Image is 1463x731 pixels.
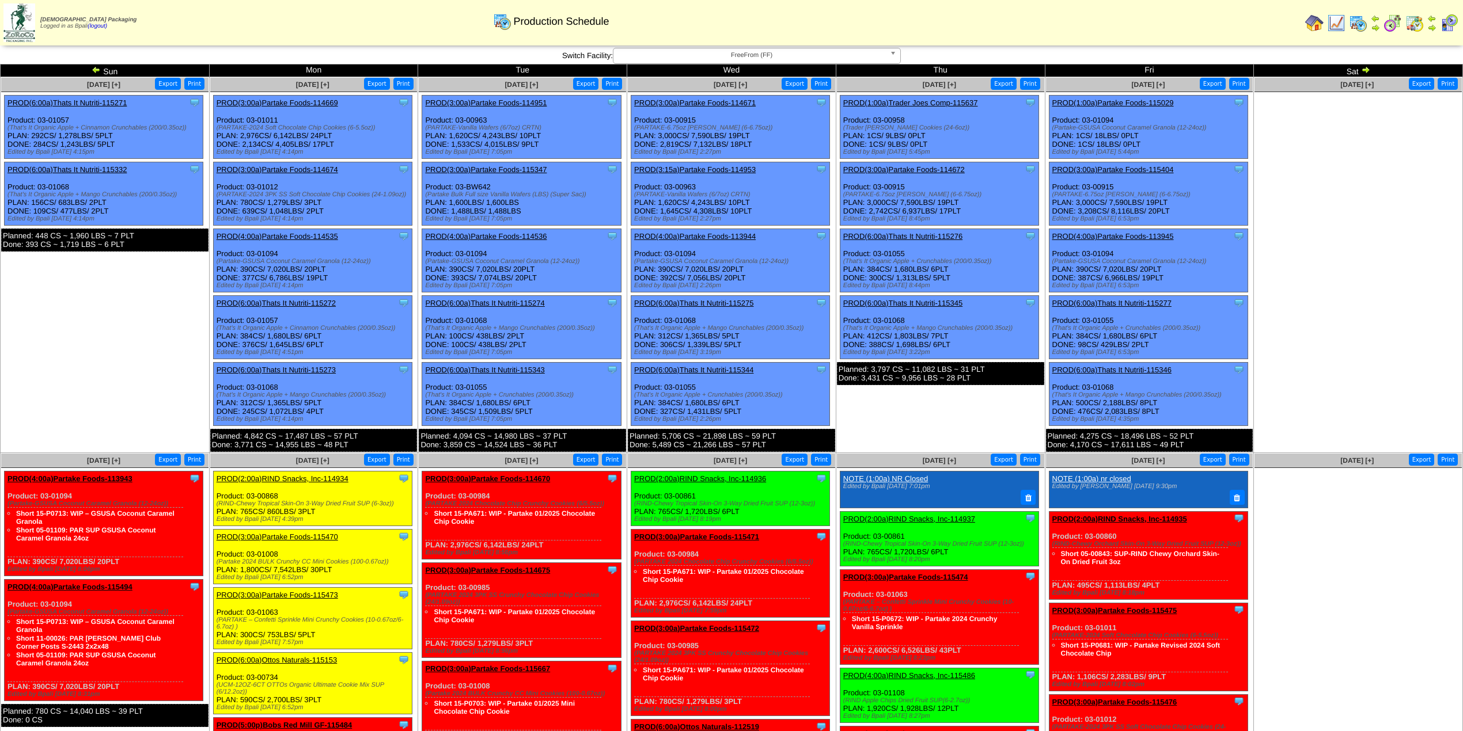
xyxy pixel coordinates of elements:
[1052,149,1248,155] div: Edited by Bpali [DATE] 5:44pm
[1021,490,1036,505] button: Delete Note
[1361,65,1370,74] img: arrowright.gif
[1200,454,1226,466] button: Export
[7,566,203,573] div: Edited by Bpali [DATE] 8:06pm
[1049,363,1248,426] div: Product: 03-01068 PLAN: 500CS / 2,188LBS / 8PLT DONE: 476CS / 2,083LBS / 8PLT
[634,232,756,241] a: PROD(4:00a)Partake Foods-113944
[398,364,410,375] img: Tooltip
[1409,454,1435,466] button: Export
[1254,64,1463,77] td: Sat
[493,12,511,31] img: calendarprod.gif
[217,591,338,599] a: PROD(3:00a)Partake Foods-115473
[1052,165,1174,174] a: PROD(3:00a)Partake Foods-115404
[398,97,410,108] img: Tooltip
[816,97,827,108] img: Tooltip
[1052,606,1177,615] a: PROD(3:00a)Partake Foods-115475
[631,363,830,426] div: Product: 03-01055 PLAN: 384CS / 1,680LBS / 6PLT DONE: 327CS / 1,431LBS / 5PLT
[1052,416,1248,422] div: Edited by Bpali [DATE] 4:35pm
[634,325,829,332] div: (That's It Organic Apple + Mango Crunchables (200/0.35oz))
[217,500,412,507] div: (RIND-Chewy Tropical Skin-On 3-Way Dried Fruit SUP (6-3oz))
[1340,81,1374,89] span: [DATE] [+]
[1305,14,1324,32] img: home.gif
[418,64,627,77] td: Tue
[1052,282,1248,289] div: Edited by Bpali [DATE] 6:53pm
[184,454,204,466] button: Print
[7,500,203,507] div: (Partake-GSUSA Coconut Caramel Granola (12-24oz))
[634,365,753,374] a: PROD(6:00a)Thats It Nutriti-115344
[1061,641,1221,657] a: Short 15-P0681: WIP - Partake Revised 2024 Soft Chocolate Chip
[634,349,829,356] div: Edited by Bpali [DATE] 3:19pm
[811,78,831,90] button: Print
[425,282,620,289] div: Edited by Bpali [DATE] 7:05pm
[425,566,550,574] a: PROD(3:00a)Partake Foods-114675
[1233,695,1245,707] img: Tooltip
[782,454,808,466] button: Export
[364,78,390,90] button: Export
[634,149,829,155] div: Edited by Bpali [DATE] 2:27pm
[1,229,209,252] div: Planned: 448 CS ~ 1,960 LBS ~ 7 PLT Done: 393 CS ~ 1,719 LBS ~ 6 PLT
[634,500,829,507] div: (RIND-Chewy Tropical Skin-On 3-Way Dried Fruit SUP (12-3oz))
[1049,511,1248,599] div: Product: 03-00860 PLAN: 495CS / 1,113LBS / 4PLT
[296,456,329,465] span: [DATE] [+]
[607,663,618,674] img: Tooltip
[1327,14,1345,32] img: line_graph.gif
[607,297,618,309] img: Tooltip
[1349,14,1367,32] img: calendarprod.gif
[213,162,412,226] div: Product: 03-01012 PLAN: 780CS / 1,279LBS / 3PLT DONE: 639CS / 1,048LBS / 2PLT
[425,258,620,265] div: (Partake-GSUSA Coconut Caramel Granola (12-24oz))
[852,615,998,631] a: Short 15-P0672: WIP - Partake 2024 Crunchy Vanilla Sprinkle
[840,96,1038,159] div: Product: 03-00958 PLAN: 1CS / 9LBS / 0PLT DONE: 1CS / 9LBS / 0PLT
[843,483,1031,490] div: Edited by Bpali [DATE] 7:01pm
[213,530,412,584] div: Product: 03-01008 PLAN: 1,800CS / 7,542LBS / 30PLT
[213,363,412,426] div: Product: 03-01068 PLAN: 312CS / 1,365LBS / 5PLT DONE: 245CS / 1,072LBS / 4PLT
[434,699,575,715] a: Short 15-P0703: WIP - Partake 01/2025 Mini Chocolate Chip Cookie
[1052,299,1172,307] a: PROD(6:00a)Thats It Nutriti-115277
[7,149,203,155] div: Edited by Bpali [DATE] 4:15pm
[843,299,962,307] a: PROD(6:00a)Thats It Nutriti-115345
[1438,78,1458,90] button: Print
[816,163,827,175] img: Tooltip
[1233,604,1245,615] img: Tooltip
[843,191,1038,198] div: (PARTAKE-6.75oz [PERSON_NAME] (6-6.75oz))
[425,165,547,174] a: PROD(3:00a)Partake Foods-115347
[1230,490,1245,505] button: Delete Note
[607,364,618,375] img: Tooltip
[425,215,620,222] div: Edited by Bpali [DATE] 7:05pm
[1052,515,1187,523] a: PROD(2:00a)RIND Snacks, Inc-114935
[837,362,1044,385] div: Planned: 3,797 CS ~ 11,082 LBS ~ 31 PLT Done: 3,431 CS ~ 9,956 LBS ~ 28 PLT
[1052,191,1248,198] div: (PARTAKE-6.75oz [PERSON_NAME] (6-6.75oz))
[607,163,618,175] img: Tooltip
[398,589,410,600] img: Tooltip
[1049,162,1248,226] div: Product: 03-00915 PLAN: 3,000CS / 7,590LBS / 19PLT DONE: 3,208CS / 8,116LBS / 20PLT
[1052,365,1172,374] a: PROD(6:00a)Thats It Nutriti-115346
[16,651,156,667] a: Short 05-01109: PAR SUP GSUSA Coconut Caramel Granola 24oz
[634,516,829,523] div: Edited by Bpali [DATE] 8:19pm
[1229,78,1249,90] button: Print
[422,563,621,658] div: Product: 03-00985 PLAN: 780CS / 1,279LBS / 3PLT
[398,163,410,175] img: Tooltip
[714,81,747,89] a: [DATE] [+]
[1233,97,1245,108] img: Tooltip
[296,81,329,89] span: [DATE] [+]
[1405,14,1424,32] img: calendarinout.gif
[425,349,620,356] div: Edited by Bpali [DATE] 7:05pm
[1046,429,1253,452] div: Planned: 4,275 CS ~ 18,496 LBS ~ 52 PLT Done: 4,170 CS ~ 17,611 LBS ~ 49 PLT
[1131,81,1165,89] a: [DATE] [+]
[816,531,827,542] img: Tooltip
[1340,456,1374,465] span: [DATE] [+]
[602,78,622,90] button: Print
[634,191,829,198] div: (PARTAKE-Vanilla Wafers (6/7oz) CRTN)
[217,416,412,422] div: Edited by Bpali [DATE] 4:14pm
[213,229,412,292] div: Product: 03-01094 PLAN: 390CS / 7,020LBS / 20PLT DONE: 377CS / 6,786LBS / 19PLT
[843,124,1038,131] div: (Trader [PERSON_NAME] Cookies (24-6oz))
[217,365,336,374] a: PROD(6:00a)Thats It Nutriti-115273
[425,391,620,398] div: (That's It Organic Apple + Crunchables (200/0.35oz))
[425,149,620,155] div: Edited by Bpali [DATE] 7:05pm
[213,96,412,159] div: Product: 03-01011 PLAN: 2,976CS / 6,142LBS / 24PLT DONE: 2,134CS / 4,405LBS / 17PLT
[189,581,200,592] img: Tooltip
[607,564,618,576] img: Tooltip
[991,78,1017,90] button: Export
[811,454,831,466] button: Print
[607,230,618,242] img: Tooltip
[714,456,747,465] a: [DATE] [+]
[1052,391,1248,398] div: (That's It Organic Apple + Mango Crunchables (200/0.35oz))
